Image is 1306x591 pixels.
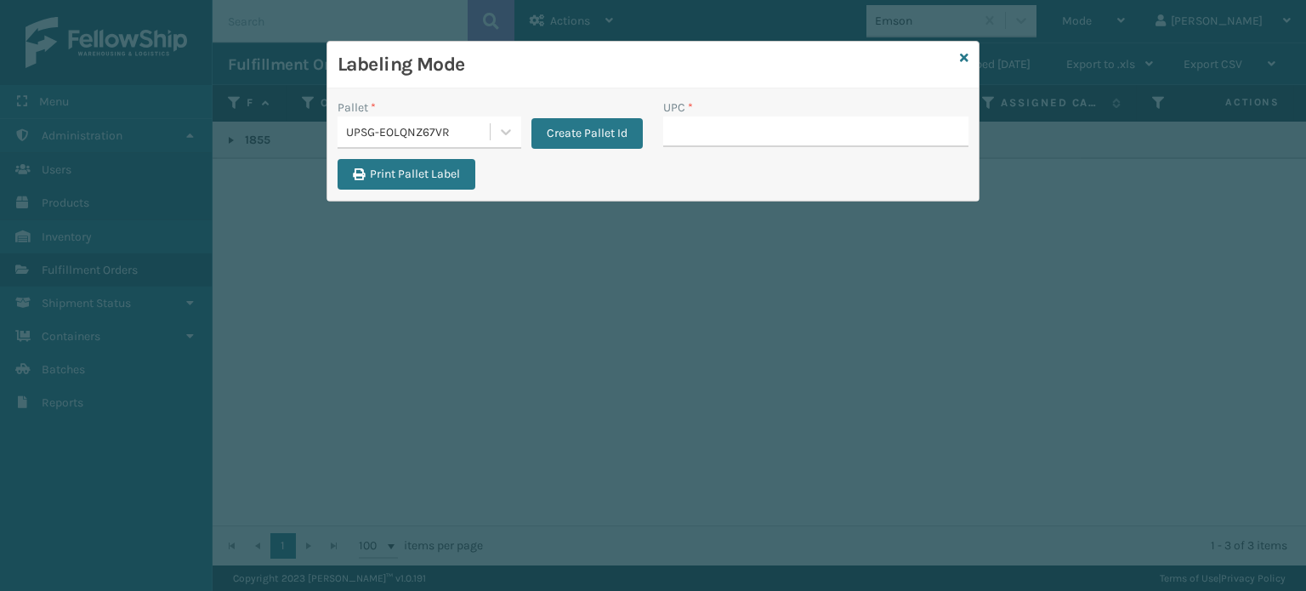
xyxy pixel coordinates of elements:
[338,159,475,190] button: Print Pallet Label
[338,99,376,116] label: Pallet
[663,99,693,116] label: UPC
[338,52,953,77] h3: Labeling Mode
[346,123,491,141] div: UPSG-EOLQNZ67VR
[531,118,643,149] button: Create Pallet Id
